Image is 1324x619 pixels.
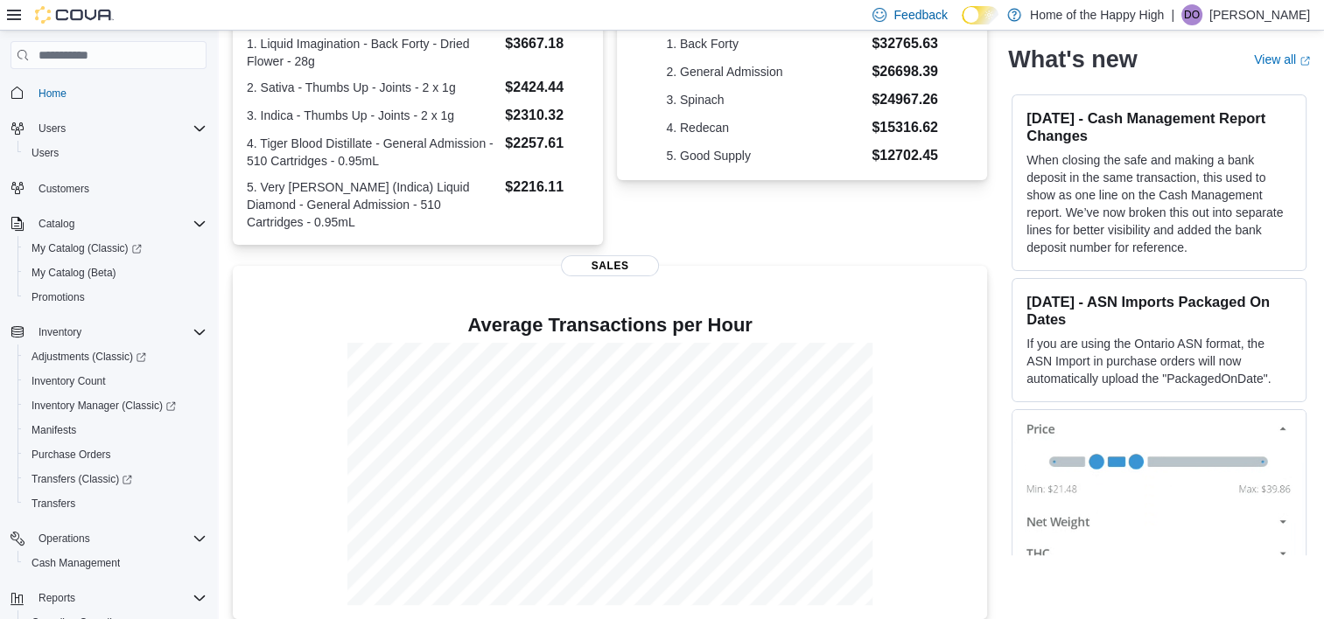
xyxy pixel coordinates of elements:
[25,420,83,441] a: Manifests
[25,346,207,367] span: Adjustments (Classic)
[505,33,589,54] dd: $3667.18
[247,107,498,124] dt: 3. Indica - Thumbs Up - Joints - 2 x 1g
[32,322,88,343] button: Inventory
[25,238,207,259] span: My Catalog (Classic)
[561,255,659,276] span: Sales
[39,591,75,605] span: Reports
[32,528,207,549] span: Operations
[39,122,66,136] span: Users
[1181,4,1202,25] div: Danielle Otte
[25,469,207,490] span: Transfers (Classic)
[247,79,498,96] dt: 2. Sativa - Thumbs Up - Joints - 2 x 1g
[32,472,132,486] span: Transfers (Classic)
[247,135,498,170] dt: 4. Tiger Blood Distillate - General Admission - 510 Cartridges - 0.95mL
[4,526,214,551] button: Operations
[18,442,214,467] button: Purchase Orders
[32,213,81,234] button: Catalog
[32,588,207,609] span: Reports
[25,143,207,163] span: Users
[25,444,118,465] a: Purchase Orders
[4,116,214,141] button: Users
[25,469,139,490] a: Transfers (Classic)
[962,6,998,24] input: Dark Mode
[18,261,214,285] button: My Catalog (Beta)
[25,238,149,259] a: My Catalog (Classic)
[666,35,865,52] dt: 1. Back Forty
[247,178,498,231] dt: 5. Very [PERSON_NAME] (Indica) Liquid Diamond - General Admission - 510 Cartridges - 0.95mL
[32,448,111,462] span: Purchase Orders
[872,61,938,82] dd: $26698.39
[32,241,142,255] span: My Catalog (Classic)
[872,117,938,138] dd: $15316.62
[666,119,865,136] dt: 4. Redecan
[18,418,214,442] button: Manifests
[1299,55,1310,66] svg: External link
[505,105,589,126] dd: $2310.32
[505,133,589,154] dd: $2257.61
[18,467,214,491] a: Transfers (Classic)
[32,118,73,139] button: Users
[32,118,207,139] span: Users
[505,177,589,198] dd: $2216.11
[18,141,214,165] button: Users
[32,177,207,199] span: Customers
[666,147,865,164] dt: 5. Good Supply
[32,213,207,234] span: Catalog
[4,212,214,236] button: Catalog
[32,588,82,609] button: Reports
[505,77,589,98] dd: $2424.44
[25,493,207,514] span: Transfers
[25,287,92,308] a: Promotions
[32,350,146,364] span: Adjustments (Classic)
[1171,4,1174,25] p: |
[32,83,74,104] a: Home
[39,532,90,546] span: Operations
[18,551,214,575] button: Cash Management
[1254,52,1310,66] a: View allExternal link
[25,395,183,416] a: Inventory Manager (Classic)
[25,371,113,392] a: Inventory Count
[32,399,176,413] span: Inventory Manager (Classic)
[1209,4,1310,25] p: [PERSON_NAME]
[18,491,214,516] button: Transfers
[25,262,207,283] span: My Catalog (Beta)
[32,81,207,103] span: Home
[32,556,120,570] span: Cash Management
[25,553,207,574] span: Cash Management
[1184,4,1200,25] span: DO
[1008,45,1137,73] h2: What's new
[32,374,106,388] span: Inventory Count
[1026,109,1292,144] h3: [DATE] - Cash Management Report Changes
[872,145,938,166] dd: $12702.45
[25,444,207,465] span: Purchase Orders
[25,262,123,283] a: My Catalog (Beta)
[247,35,498,70] dt: 1. Liquid Imagination - Back Forty - Dried Flower - 28g
[962,24,963,25] span: Dark Mode
[247,315,973,336] h4: Average Transactions per Hour
[4,80,214,105] button: Home
[32,146,59,160] span: Users
[25,371,207,392] span: Inventory Count
[25,493,82,514] a: Transfers
[32,178,96,199] a: Customers
[893,6,947,24] span: Feedback
[4,176,214,201] button: Customers
[1030,4,1164,25] p: Home of the Happy High
[39,325,81,339] span: Inventory
[32,266,116,280] span: My Catalog (Beta)
[39,217,74,231] span: Catalog
[25,143,66,163] a: Users
[32,423,76,437] span: Manifests
[666,91,865,108] dt: 3. Spinach
[25,287,207,308] span: Promotions
[39,87,67,101] span: Home
[872,33,938,54] dd: $32765.63
[18,393,214,418] a: Inventory Manager (Classic)
[25,346,153,367] a: Adjustments (Classic)
[25,420,207,441] span: Manifests
[18,344,214,369] a: Adjustments (Classic)
[25,553,127,574] a: Cash Management
[18,369,214,393] button: Inventory Count
[666,63,865,80] dt: 2. General Admission
[32,290,85,304] span: Promotions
